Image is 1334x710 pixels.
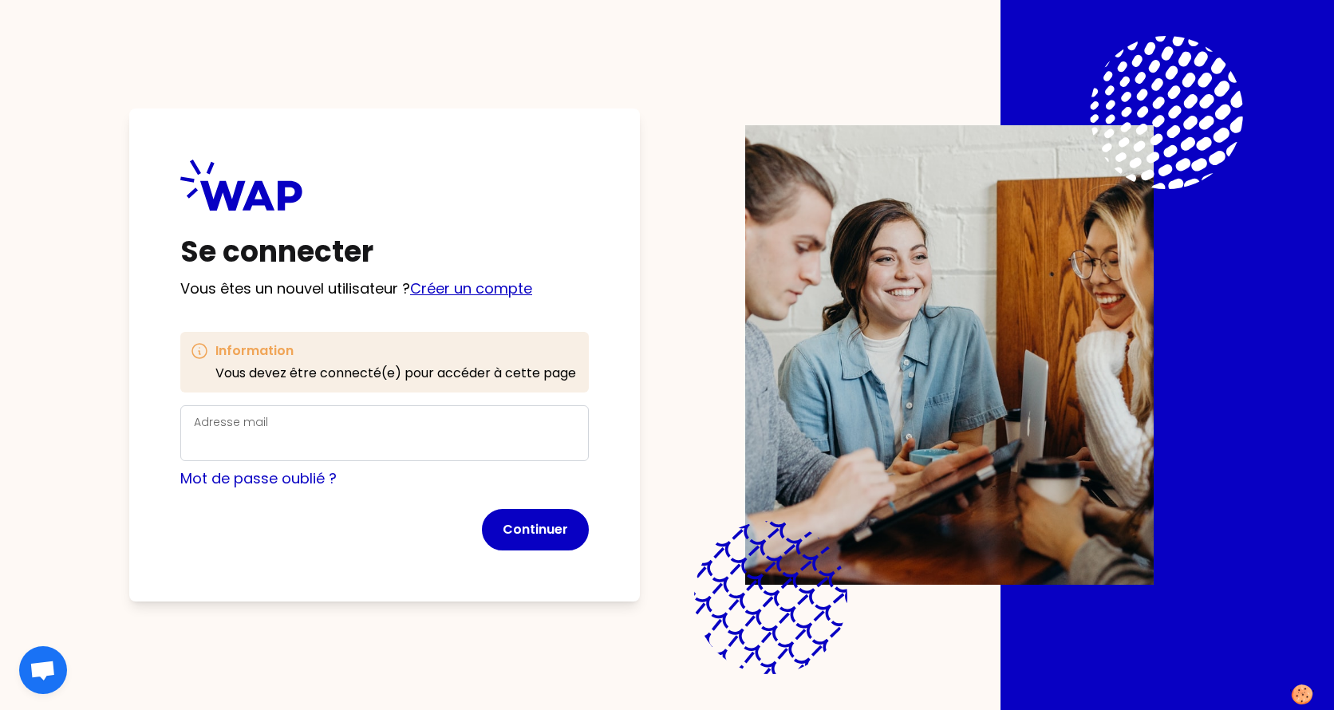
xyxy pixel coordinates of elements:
[194,414,268,430] label: Adresse mail
[180,468,337,488] a: Mot de passe oublié ?
[180,236,589,268] h1: Se connecter
[180,278,589,300] p: Vous êtes un nouvel utilisateur ?
[19,646,67,694] div: Ouvrir le chat
[215,341,576,361] h3: Information
[410,278,532,298] a: Créer un compte
[215,364,576,383] p: Vous devez être connecté(e) pour accéder à cette page
[482,509,589,550] button: Continuer
[745,125,1154,585] img: Description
